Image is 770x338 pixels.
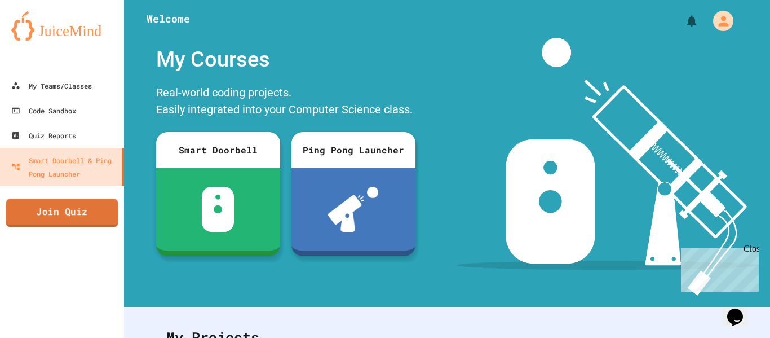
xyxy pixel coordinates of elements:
[11,11,113,41] img: logo-orange.svg
[701,8,736,34] div: My Account
[664,11,701,30] div: My Notifications
[151,38,421,81] div: My Courses
[676,244,759,292] iframe: chat widget
[5,5,78,72] div: Chat with us now!Close
[11,129,76,142] div: Quiz Reports
[202,187,234,232] img: sdb-white.svg
[328,187,378,232] img: ppl-with-ball.png
[11,79,92,93] div: My Teams/Classes
[291,132,415,168] div: Ping Pong Launcher
[11,104,76,117] div: Code Sandbox
[11,153,117,181] div: Smart Doorbell & Ping Pong Launcher
[156,132,280,168] div: Smart Doorbell
[723,293,759,327] iframe: chat widget
[151,81,421,124] div: Real-world coding projects. Easily integrated into your Computer Science class.
[6,199,118,227] a: Join Quiz
[457,38,759,296] img: banner-image-my-projects.png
